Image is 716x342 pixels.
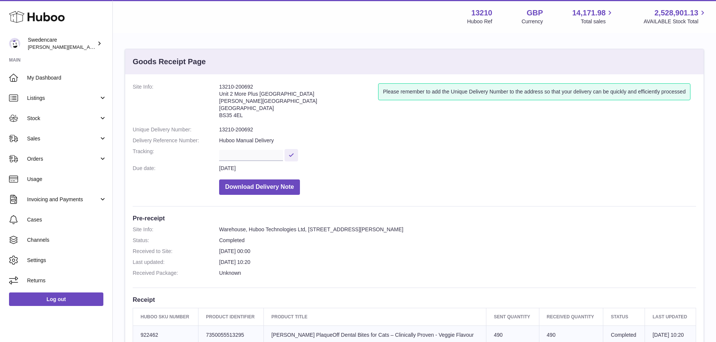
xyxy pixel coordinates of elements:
dd: [DATE] [219,165,696,172]
dd: [DATE] 10:20 [219,259,696,266]
dd: Warehouse, Huboo Technologies Ltd, [STREET_ADDRESS][PERSON_NAME] [219,226,696,233]
address: 13210-200692 Unit 2 More Plus [GEOGRAPHIC_DATA] [PERSON_NAME][GEOGRAPHIC_DATA] [GEOGRAPHIC_DATA] ... [219,83,378,122]
strong: GBP [527,8,543,18]
th: Product Identifier [198,308,264,325]
span: 2,528,901.13 [654,8,698,18]
div: Please remember to add the Unique Delivery Number to the address so that your delivery can be qui... [378,83,690,100]
span: Total sales [581,18,614,25]
span: Usage [27,176,107,183]
dt: Delivery Reference Number: [133,137,219,144]
span: AVAILABLE Stock Total [643,18,707,25]
span: Settings [27,257,107,264]
dd: 13210-200692 [219,126,696,133]
span: [PERSON_NAME][EMAIL_ADDRESS][DOMAIN_NAME] [28,44,151,50]
a: Log out [9,292,103,306]
dt: Last updated: [133,259,219,266]
dt: Received Package: [133,270,219,277]
dd: Completed [219,237,696,244]
th: Last updated [645,308,696,325]
th: Huboo SKU Number [133,308,198,325]
span: Channels [27,237,107,244]
span: Orders [27,155,99,163]
th: Sent Quantity [486,308,539,325]
th: Status [603,308,645,325]
span: Returns [27,277,107,284]
dd: Huboo Manual Delivery [219,137,696,144]
h3: Receipt [133,295,696,304]
div: Swedencare [28,36,95,51]
dt: Site Info: [133,83,219,122]
th: Received Quantity [539,308,603,325]
dt: Site Info: [133,226,219,233]
dt: Status: [133,237,219,244]
div: Currency [522,18,543,25]
img: rebecca.fall@swedencare.co.uk [9,38,20,49]
a: 2,528,901.13 AVAILABLE Stock Total [643,8,707,25]
dd: [DATE] 00:00 [219,248,696,255]
a: 14,171.98 Total sales [572,8,614,25]
h3: Goods Receipt Page [133,57,206,67]
strong: 13210 [471,8,492,18]
h3: Pre-receipt [133,214,696,222]
th: Product title [264,308,486,325]
span: My Dashboard [27,74,107,81]
dt: Due date: [133,165,219,172]
dt: Tracking: [133,148,219,161]
span: Invoicing and Payments [27,196,99,203]
div: Huboo Ref [467,18,492,25]
dt: Received to Site: [133,248,219,255]
dt: Unique Delivery Number: [133,126,219,133]
span: Listings [27,95,99,102]
button: Download Delivery Note [219,179,300,195]
span: 14,171.98 [572,8,605,18]
span: Sales [27,135,99,142]
span: Cases [27,216,107,223]
span: Stock [27,115,99,122]
dd: Unknown [219,270,696,277]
